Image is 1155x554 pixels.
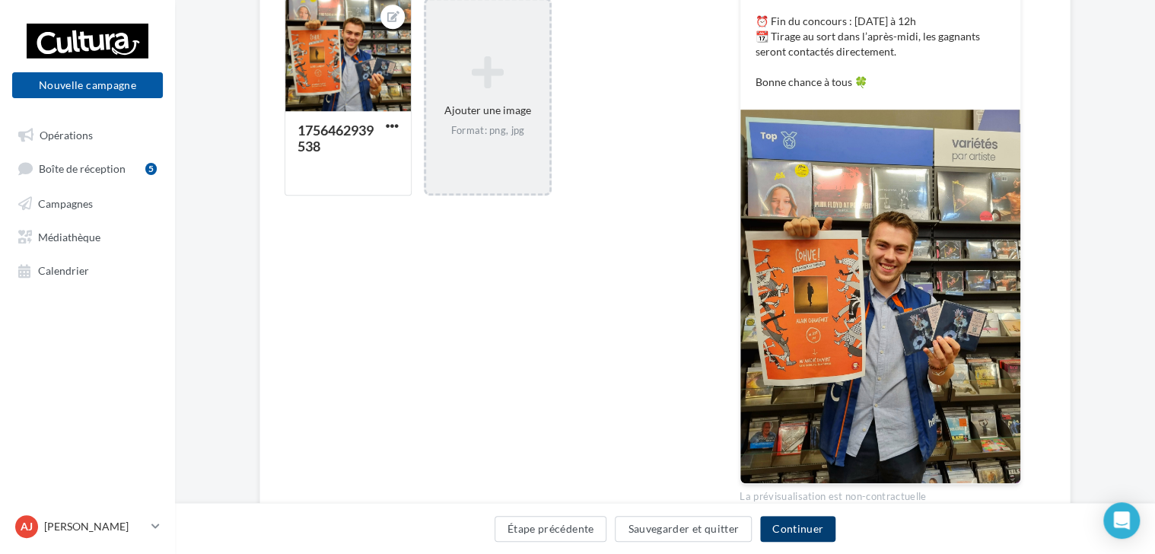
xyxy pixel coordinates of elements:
span: Opérations [40,128,93,141]
p: [PERSON_NAME] [44,519,145,534]
button: Sauvegarder et quitter [615,516,752,542]
div: 1756462939538 [297,122,374,154]
a: Médiathèque [9,222,166,250]
span: Médiathèque [38,230,100,243]
button: Nouvelle campagne [12,72,163,98]
span: Campagnes [38,196,93,209]
a: Campagnes [9,189,166,216]
div: Open Intercom Messenger [1103,502,1140,539]
button: Étape précédente [495,516,607,542]
a: Opérations [9,120,166,148]
div: La prévisualisation est non-contractuelle [740,484,1021,504]
a: Calendrier [9,256,166,283]
span: Calendrier [38,264,89,277]
button: Continuer [760,516,835,542]
a: Boîte de réception5 [9,154,166,182]
a: AJ [PERSON_NAME] [12,512,163,541]
div: 5 [145,163,157,175]
span: AJ [21,519,33,534]
span: Boîte de réception [39,162,126,175]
